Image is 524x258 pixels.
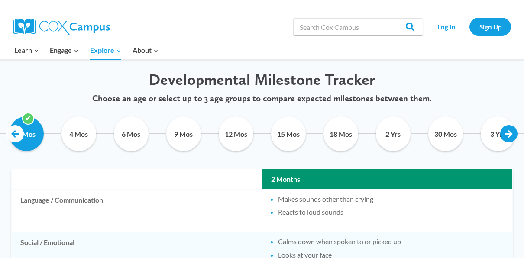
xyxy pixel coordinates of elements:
button: Child menu of Engage [45,41,85,59]
button: Child menu of Learn [9,41,45,59]
th: 2 Months [262,169,512,189]
button: Child menu of About [127,41,164,59]
img: Cox Campus [13,19,110,35]
p: Choose an age or select up to 3 age groups to compare expected milestones between them. [17,93,507,103]
a: Log In [427,18,465,35]
a: Sign Up [469,18,511,35]
li: Reacts to loud sounds [278,207,504,217]
li: Makes sounds other than crying [278,194,504,204]
button: Child menu of Explore [84,41,127,59]
nav: Secondary Navigation [427,18,511,35]
td: Language / Communication [12,190,262,232]
span: Developmental Milestone Tracker [149,70,375,89]
nav: Primary Navigation [9,41,164,59]
li: Calms down when spoken to or picked up [278,237,504,246]
input: Search Cox Campus [293,18,423,35]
